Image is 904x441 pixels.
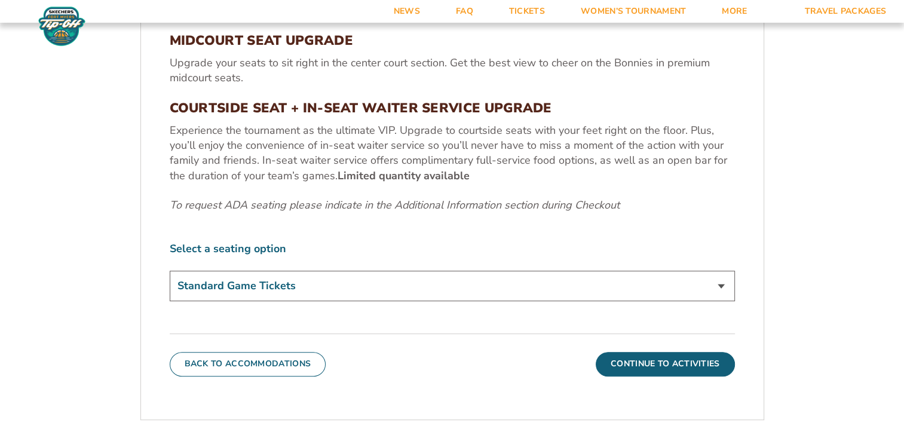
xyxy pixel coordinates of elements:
[596,352,735,376] button: Continue To Activities
[170,198,620,212] em: To request ADA seating please indicate in the Additional Information section during Checkout
[36,6,88,47] img: Fort Myers Tip-Off
[170,100,735,116] h3: COURTSIDE SEAT + IN-SEAT WAITER SERVICE UPGRADE
[170,352,326,376] button: Back To Accommodations
[170,33,735,48] h3: MIDCOURT SEAT UPGRADE
[170,56,735,85] p: Upgrade your seats to sit right in the center court section. Get the best view to cheer on the Bo...
[170,123,735,183] p: Experience the tournament as the ultimate VIP. Upgrade to courtside seats with your feet right on...
[338,169,470,183] b: Limited quantity available
[170,241,735,256] label: Select a seating option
